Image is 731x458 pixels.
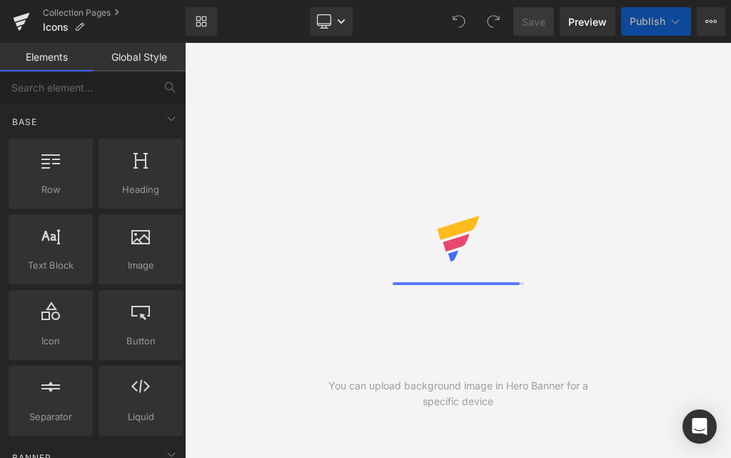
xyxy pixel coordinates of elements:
button: More [697,7,725,36]
a: Global Style [93,43,186,71]
div: Open Intercom Messenger [682,409,717,444]
span: Base [11,115,39,129]
span: Button [103,334,178,349]
button: Publish [621,7,691,36]
span: Icon [13,334,89,349]
span: Heading [103,182,178,197]
span: Text Block [13,258,89,273]
span: Row [13,182,89,197]
span: Image [103,258,178,273]
span: Icons [43,21,69,33]
span: Save [522,14,545,29]
span: Publish [630,16,665,27]
div: You can upload background image in Hero Banner for a specific device [321,378,595,409]
span: Preview [568,14,607,29]
span: Separator [13,409,89,424]
span: Liquid [103,409,178,424]
a: New Library [186,7,217,36]
a: Preview [560,7,615,36]
a: Collection Pages [43,7,186,19]
button: Redo [479,7,508,36]
button: Undo [445,7,473,36]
